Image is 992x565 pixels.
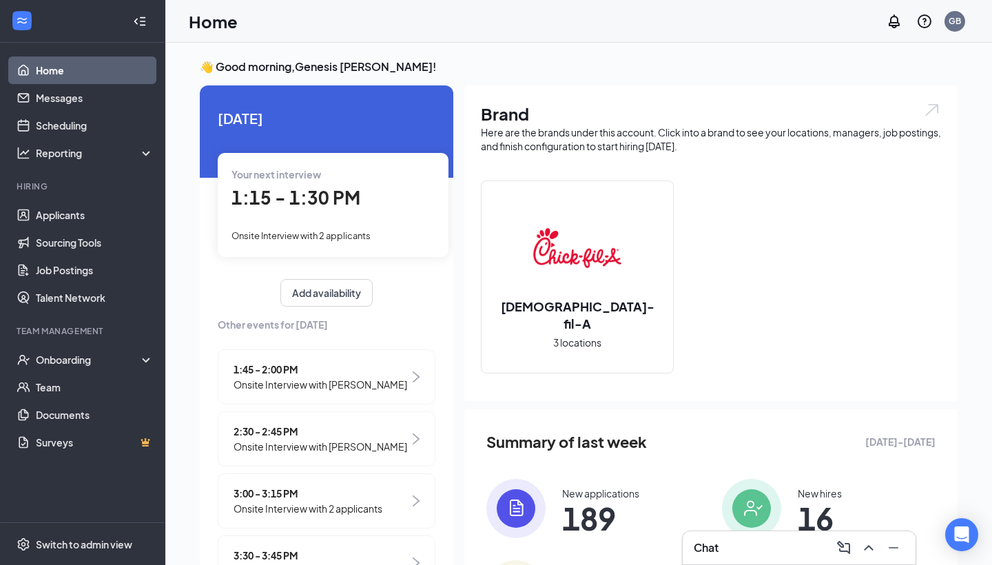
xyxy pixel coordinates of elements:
a: Documents [36,401,154,429]
span: Onsite Interview with 2 applicants [234,501,382,516]
svg: Notifications [886,13,902,30]
div: New applications [562,486,639,500]
div: Reporting [36,146,154,160]
svg: Settings [17,537,30,551]
h1: Home [189,10,238,33]
span: 16 [798,506,842,531]
button: ChevronUp [858,537,880,559]
svg: ComposeMessage [836,540,852,556]
h3: 👋 Good morning, Genesis [PERSON_NAME] ! [200,59,958,74]
div: Switch to admin view [36,537,132,551]
div: Open Intercom Messenger [945,518,978,551]
h3: Chat [694,540,719,555]
span: 3:00 - 3:15 PM [234,486,382,501]
a: Talent Network [36,284,154,311]
span: 3:30 - 3:45 PM [234,548,382,563]
span: Summary of last week [486,430,647,454]
svg: Minimize [885,540,902,556]
span: [DATE] - [DATE] [865,434,936,449]
button: Add availability [280,279,373,307]
div: GB [949,15,961,27]
button: Minimize [882,537,905,559]
span: 2:30 - 2:45 PM [234,424,407,439]
img: icon [486,479,546,538]
span: 1:15 - 1:30 PM [231,186,360,209]
div: Hiring [17,181,151,192]
img: Chick-fil-A [533,204,621,292]
svg: UserCheck [17,353,30,367]
span: 1:45 - 2:00 PM [234,362,407,377]
a: Sourcing Tools [36,229,154,256]
a: SurveysCrown [36,429,154,456]
span: 189 [562,506,639,531]
svg: ChevronUp [860,540,877,556]
div: Onboarding [36,353,142,367]
a: Team [36,373,154,401]
span: Your next interview [231,168,321,181]
div: Here are the brands under this account. Click into a brand to see your locations, managers, job p... [481,125,941,153]
span: Onsite Interview with [PERSON_NAME] [234,439,407,454]
svg: WorkstreamLogo [15,14,29,28]
a: Messages [36,84,154,112]
h2: [DEMOGRAPHIC_DATA]-fil-A [482,298,673,332]
div: New hires [798,486,842,500]
span: Onsite Interview with 2 applicants [231,230,371,241]
svg: QuestionInfo [916,13,933,30]
a: Scheduling [36,112,154,139]
span: 3 locations [553,335,601,350]
a: Applicants [36,201,154,229]
svg: Analysis [17,146,30,160]
div: Team Management [17,325,151,337]
a: Home [36,56,154,84]
svg: Collapse [133,14,147,28]
span: [DATE] [218,107,435,129]
a: Job Postings [36,256,154,284]
span: Onsite Interview with [PERSON_NAME] [234,377,407,392]
img: icon [722,479,781,538]
button: ComposeMessage [833,537,855,559]
img: open.6027fd2a22e1237b5b06.svg [923,102,941,118]
h1: Brand [481,102,941,125]
span: Other events for [DATE] [218,317,435,332]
